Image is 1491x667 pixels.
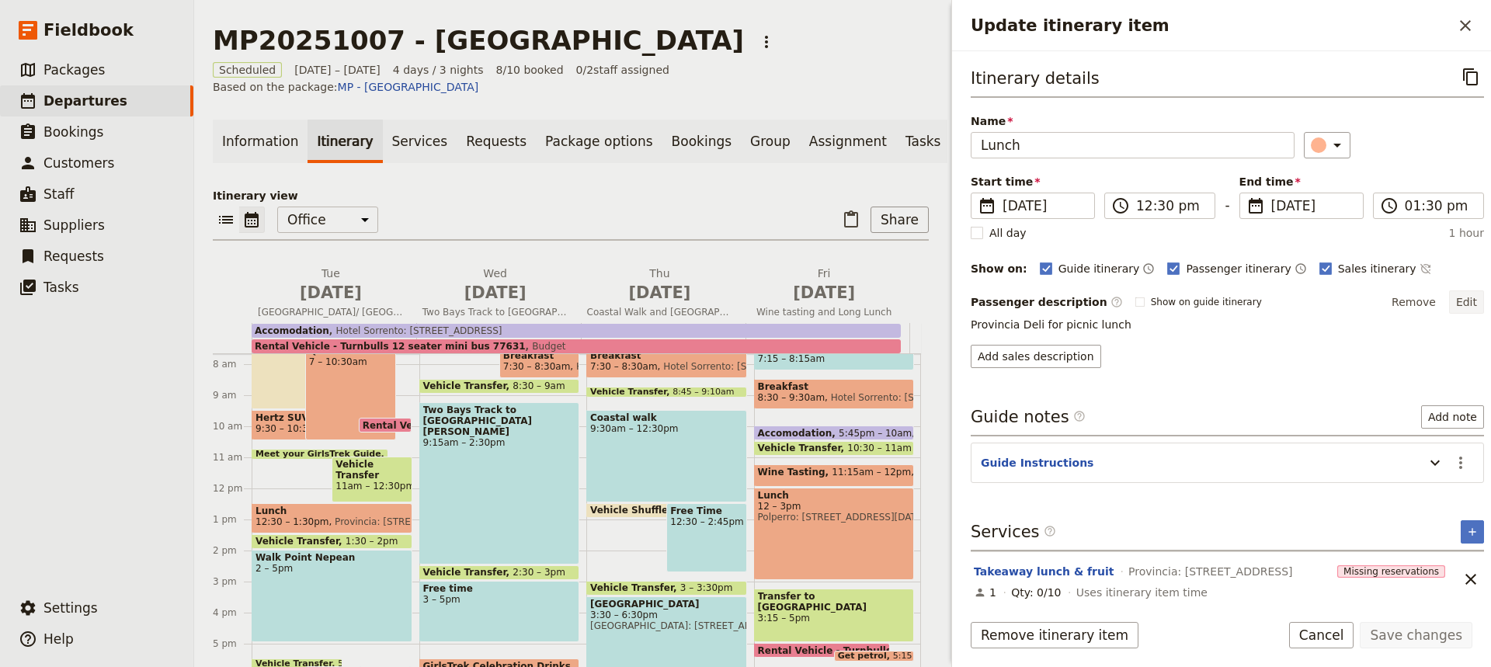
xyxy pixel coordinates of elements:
[590,412,743,423] span: Coastal walk
[971,318,1131,331] span: Provincia Deli for picnic lunch
[971,113,1295,129] span: Name
[255,552,408,563] span: Walk Point Nepean
[741,120,800,163] a: Group
[751,266,897,304] h2: Fri
[745,306,903,318] span: Wine tasting and Long Lunch
[1295,259,1307,278] button: Time shown on passenger itinerary
[670,505,742,516] span: Free Time
[423,405,576,437] span: Two Bays Track to [GEOGRAPHIC_DATA][PERSON_NAME]
[971,405,1086,429] h3: Guide notes
[1011,585,1061,600] div: Qty: 0/10
[423,567,513,578] span: Vehicle Transfer
[1073,410,1086,429] span: ​
[662,120,741,163] a: Bookings
[754,426,915,440] div: Accomodation5:45pm – 10amHotel Sorrento: [STREET_ADDRESS]
[213,79,478,95] span: Based on the package:
[847,443,912,453] span: 10:30 – 11am
[971,345,1101,368] button: Add sales description
[335,481,408,492] span: 11am – 12:30pm
[213,62,282,78] span: Scheduled
[255,423,328,434] span: 9:30 – 10:30am
[838,207,864,233] button: Paste itinerary item
[893,651,955,661] span: 5:15 – 5:30pm
[213,25,744,56] h1: MP20251007 - [GEOGRAPHIC_DATA]
[754,488,915,580] div: Lunch12 – 3pmPolperro: [STREET_ADDRESS][DATE][PERSON_NAME][DATE][PERSON_NAME]
[419,402,580,565] div: Two Bays Track to [GEOGRAPHIC_DATA][PERSON_NAME]9:15am – 2:30pm
[754,464,915,487] div: Wine Tasting11:15am – 12pmPolperro: [STREET_ADDRESS][DATE][PERSON_NAME][DATE][PERSON_NAME]
[590,620,743,631] span: [GEOGRAPHIC_DATA]: [STREET_ADDRESS]
[974,585,996,600] div: 1
[758,645,1035,655] span: Rental Vehicle - Turnbulls 12 seater mini bus 77631
[758,381,911,392] span: Breakfast
[758,613,911,624] span: 3:15 – 5pm
[255,536,346,547] span: Vehicle Transfer
[758,591,911,613] span: Transfer to [GEOGRAPHIC_DATA]
[758,353,825,364] span: 7:15 – 8:15am
[213,606,252,619] div: 4 pm
[576,62,669,78] span: 0 / 2 staff assigned
[329,325,502,336] span: Hotel Sorrento: [STREET_ADDRESS]
[590,582,680,593] span: Vehicle Transfer
[670,516,742,527] span: 12:30 – 2:45pm
[590,350,743,361] span: Breakfast
[1239,174,1364,189] span: End time
[423,380,513,391] span: Vehicle Transfer
[503,350,575,361] span: Breakfast
[1449,225,1484,241] span: 1 hour
[753,29,780,55] button: Actions
[1186,261,1291,276] span: Passenger itinerary
[758,490,911,501] span: Lunch
[43,155,114,171] span: Customers
[43,186,75,202] span: Staff
[252,306,410,318] span: [GEOGRAPHIC_DATA]/ [GEOGRAPHIC_DATA]
[586,581,747,596] div: Vehicle Transfer3 – 3:30pm
[971,520,1056,544] h3: Services
[586,387,747,398] div: Vehicle Transfer8:45 – 9:10am
[1076,585,1208,600] span: Uses itinerary item time
[252,503,412,533] div: Lunch12:30 – 1:30pmProvincia: [STREET_ADDRESS]
[758,392,825,403] span: 8:30 – 9:30am
[658,361,829,372] span: Hotel Sorrento: [STREET_ADDRESS]
[43,93,127,109] span: Departures
[43,631,74,647] span: Help
[590,387,673,397] span: Vehicle Transfer
[252,410,342,440] div: Hertz SUV - L32305529359:30 – 10:30am
[758,512,911,523] span: Polperro: [STREET_ADDRESS][DATE][PERSON_NAME][DATE][PERSON_NAME]
[590,423,743,434] span: 9:30am – 12:30pm
[587,266,733,304] h2: Thu
[825,392,996,403] span: Hotel Sorrento: [STREET_ADDRESS]
[1421,405,1484,429] button: Add note
[590,599,743,610] span: [GEOGRAPHIC_DATA]
[213,637,252,650] div: 5 pm
[258,266,404,304] h2: Tue
[213,207,239,233] button: List view
[758,428,839,438] span: Accomodation
[971,14,1452,37] h2: Update itinerary item
[680,582,733,593] span: 3 – 3:30pm
[758,501,911,512] span: 12 – 3pm
[338,81,479,93] a: MP - [GEOGRAPHIC_DATA]
[1044,525,1056,544] span: ​
[309,356,392,367] span: 7 – 10:30am
[503,361,571,372] span: 7:30 – 8:30am
[586,503,723,518] div: Vehicle Shuffle12:30 – 1pm
[971,132,1295,158] input: Name
[252,304,342,409] div: Guide flights VA 3066:05 – 9:30am
[1044,525,1056,537] span: ​
[252,449,388,460] div: Meet your GirlsTrek Guide10:45 – 11am
[1380,196,1399,215] span: ​
[359,418,412,433] div: Rental Vehicle - Turnbulls 12 seater mini bus 77631
[586,348,747,378] div: Breakfast7:30 – 8:30amHotel Sorrento: [STREET_ADDRESS]
[1110,296,1123,308] span: ​
[745,266,909,323] button: Fri [DATE]Wine tasting and Long Lunch
[43,217,105,233] span: Suppliers
[981,455,1093,471] button: Guide Instructions
[1458,64,1484,90] button: Copy itinerary item
[255,563,408,574] span: 2 – 5pm
[871,207,929,233] button: Share
[581,266,745,323] button: Thu [DATE]Coastal Walk and [GEOGRAPHIC_DATA]
[213,482,252,495] div: 12 pm
[332,457,412,502] div: Vehicle Transfer11am – 12:30pm
[1136,196,1205,215] input: ​
[754,643,891,658] div: Rental Vehicle - Turnbulls 12 seater mini bus 77631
